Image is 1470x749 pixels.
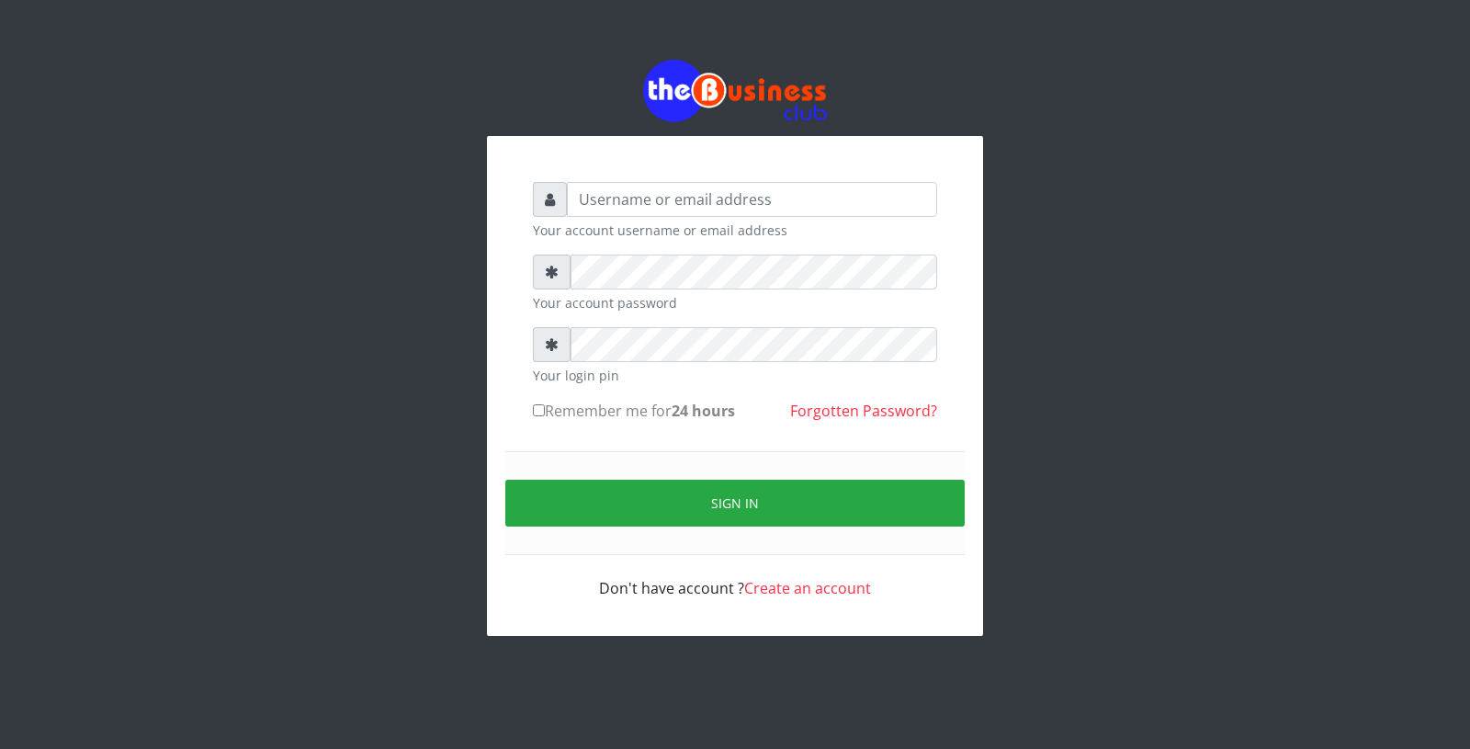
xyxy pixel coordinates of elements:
[744,578,871,598] a: Create an account
[533,221,937,240] small: Your account username or email address
[533,555,937,599] div: Don't have account ?
[505,480,965,527] button: Sign in
[790,401,937,421] a: Forgotten Password?
[533,404,545,416] input: Remember me for24 hours
[672,401,735,421] b: 24 hours
[567,182,937,217] input: Username or email address
[533,400,735,422] label: Remember me for
[533,366,937,385] small: Your login pin
[533,293,937,312] small: Your account password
